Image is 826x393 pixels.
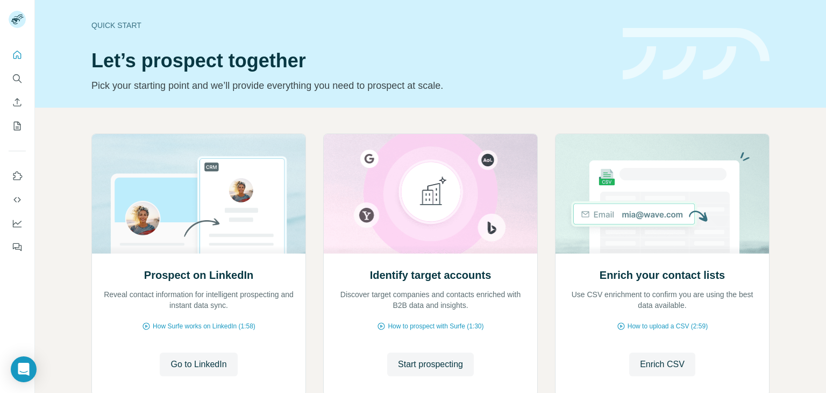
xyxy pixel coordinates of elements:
h2: Prospect on LinkedIn [144,268,253,283]
button: Feedback [9,237,26,257]
button: Use Surfe on LinkedIn [9,166,26,186]
p: Pick your starting point and we’ll provide everything you need to prospect at scale. [91,78,610,93]
button: My lists [9,116,26,136]
button: Use Surfe API [9,190,26,209]
button: Enrich CSV [9,93,26,112]
button: Dashboard [9,214,26,233]
img: banner [623,28,770,80]
h2: Enrich your contact lists [600,268,725,283]
div: Open Intercom Messenger [11,356,37,382]
button: Search [9,69,26,88]
h1: Let’s prospect together [91,50,610,72]
span: Enrich CSV [640,358,685,371]
button: Enrich CSV [629,353,695,376]
span: How Surfe works on LinkedIn (1:58) [153,321,255,331]
button: Go to LinkedIn [160,353,237,376]
p: Discover target companies and contacts enriched with B2B data and insights. [334,289,526,311]
img: Identify target accounts [323,134,538,254]
img: Enrich your contact lists [555,134,770,254]
button: Quick start [9,45,26,65]
p: Reveal contact information for intelligent prospecting and instant data sync. [103,289,295,311]
h2: Identify target accounts [370,268,492,283]
span: Go to LinkedIn [170,358,226,371]
p: Use CSV enrichment to confirm you are using the best data available. [566,289,758,311]
span: How to prospect with Surfe (1:30) [388,321,483,331]
span: Start prospecting [398,358,463,371]
span: How to upload a CSV (2:59) [628,321,708,331]
div: Quick start [91,20,610,31]
img: Prospect on LinkedIn [91,134,306,254]
button: Start prospecting [387,353,474,376]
